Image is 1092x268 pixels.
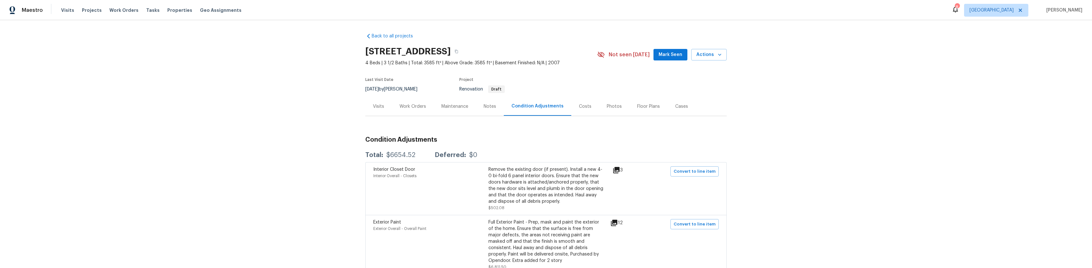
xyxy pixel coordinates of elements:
div: $0 [469,152,477,158]
span: Interior Overall - Closets [373,174,416,178]
span: Work Orders [109,7,138,13]
div: 8 [955,4,959,10]
div: Photos [607,103,622,110]
div: Total: [365,152,383,158]
span: Project [459,78,473,82]
div: 12 [610,219,643,227]
div: Deferred: [435,152,466,158]
span: Convert to line item [674,168,716,175]
span: Visits [61,7,74,13]
div: Floor Plans [637,103,660,110]
div: Remove the existing door (if present). Install a new 4-0 bi-fold 6 panel interior doors. Ensure t... [488,166,604,205]
a: Back to all projects [365,33,427,39]
span: Convert to line item [674,221,716,228]
span: Mark Seen [659,51,682,59]
span: Interior Closet Door [373,167,415,172]
div: $6654.52 [386,152,415,158]
div: Maintenance [441,103,468,110]
span: Draft [489,87,504,91]
div: 3 [613,166,643,174]
div: Visits [373,103,384,110]
span: Exterior Paint [373,220,401,225]
button: Convert to line item [670,219,719,229]
div: Condition Adjustments [511,103,564,109]
span: 4 Beds | 3 1/2 Baths | Total: 3585 ft² | Above Grade: 3585 ft² | Basement Finished: N/A | 2007 [365,60,597,66]
span: [PERSON_NAME] [1044,7,1082,13]
div: Costs [579,103,591,110]
span: Exterior Overall - Overall Paint [373,227,426,231]
span: Maestro [22,7,43,13]
h2: [STREET_ADDRESS] [365,48,451,55]
span: Tasks [146,8,160,12]
div: Work Orders [400,103,426,110]
span: $502.08 [488,206,504,210]
h3: Condition Adjustments [365,137,727,143]
div: by [PERSON_NAME] [365,85,425,93]
span: Projects [82,7,102,13]
span: Renovation [459,87,505,91]
button: Convert to line item [670,166,719,177]
button: Mark Seen [653,49,687,61]
button: Actions [691,49,727,61]
span: Geo Assignments [200,7,241,13]
button: Copy Address [451,46,462,57]
span: [DATE] [365,87,379,91]
div: Notes [484,103,496,110]
span: [GEOGRAPHIC_DATA] [969,7,1014,13]
div: Full Exterior Paint - Prep, mask and paint the exterior of the home. Ensure that the surface is f... [488,219,604,264]
div: Cases [675,103,688,110]
span: Properties [167,7,192,13]
span: Actions [696,51,722,59]
span: Last Visit Date [365,78,393,82]
span: Not seen [DATE] [609,51,650,58]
